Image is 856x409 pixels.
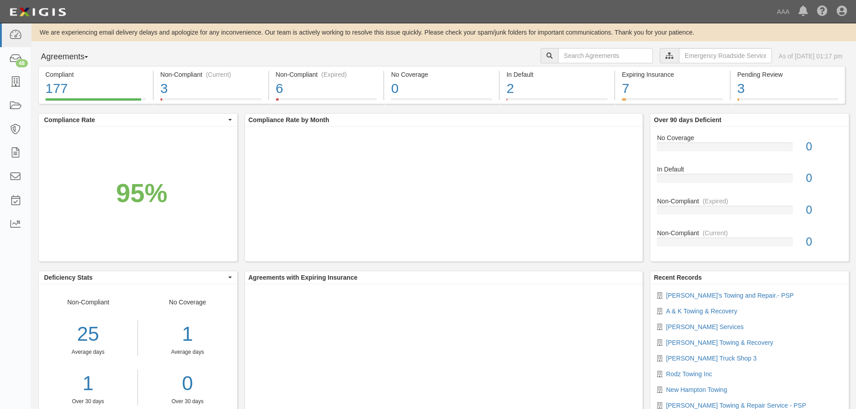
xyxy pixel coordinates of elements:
[145,348,231,356] div: Average days
[666,370,712,378] a: Rodz Towing Inc
[160,70,262,79] div: Non-Compliant (Current)
[38,48,106,66] button: Agreements
[206,70,231,79] div: (Current)
[666,292,794,299] a: [PERSON_NAME]'s Towing and Repair.- PSP
[666,308,737,315] a: A & K Towing & Recovery
[45,79,146,98] div: 177
[666,402,806,409] a: [PERSON_NAME] Towing & Repair Service - PSP
[44,273,226,282] span: Deficiency Stats
[39,271,237,284] button: Deficiency Stats
[799,202,849,218] div: 0
[39,114,237,126] button: Compliance Rate
[666,339,773,346] a: [PERSON_NAME] Towing & Recovery
[145,320,231,348] div: 1
[500,98,614,106] a: In Default2
[737,79,838,98] div: 3
[679,48,772,63] input: Emergency Roadside Service (ERS)
[391,70,492,79] div: No Coverage
[160,79,262,98] div: 3
[45,70,146,79] div: Compliant
[615,98,730,106] a: Expiring Insurance7
[321,70,347,79] div: (Expired)
[666,355,757,362] a: [PERSON_NAME] Truck Shop 3
[269,98,384,106] a: Non-Compliant(Expired)6
[248,274,358,281] b: Agreements with Expiring Insurance
[817,6,828,17] i: Help Center - Complianz
[657,133,842,165] a: No Coverage0
[799,170,849,186] div: 0
[138,298,237,405] div: No Coverage
[276,79,377,98] div: 6
[650,229,849,237] div: Non-Compliant
[666,323,744,330] a: [PERSON_NAME] Services
[703,197,728,206] div: (Expired)
[31,28,856,37] div: We are experiencing email delivery delays and apologize for any inconvenience. Our team is active...
[657,197,842,229] a: Non-Compliant(Expired)0
[799,139,849,155] div: 0
[703,229,728,237] div: (Current)
[39,348,137,356] div: Average days
[799,234,849,250] div: 0
[622,79,723,98] div: 7
[116,175,167,212] div: 95%
[654,116,721,123] b: Over 90 days Deficient
[39,320,137,348] div: 25
[772,3,794,21] a: AAA
[654,274,702,281] b: Recent Records
[7,4,69,20] img: logo-5460c22ac91f19d4615b14bd174203de0afe785f0fc80cf4dbbc73dc1793850b.png
[145,398,231,405] div: Over 30 days
[39,398,137,405] div: Over 30 days
[16,59,28,67] div: 48
[384,98,499,106] a: No Coverage0
[650,165,849,174] div: In Default
[657,165,842,197] a: In Default0
[44,115,226,124] span: Compliance Rate
[506,79,608,98] div: 2
[391,79,492,98] div: 0
[39,298,138,405] div: Non-Compliant
[737,70,838,79] div: Pending Review
[558,48,653,63] input: Search Agreements
[276,70,377,79] div: Non-Compliant (Expired)
[506,70,608,79] div: In Default
[154,98,268,106] a: Non-Compliant(Current)3
[779,52,843,61] div: As of [DATE] 01:17 pm
[731,98,845,106] a: Pending Review3
[650,197,849,206] div: Non-Compliant
[650,133,849,142] div: No Coverage
[38,98,153,106] a: Compliant177
[622,70,723,79] div: Expiring Insurance
[248,116,329,123] b: Compliance Rate by Month
[657,229,842,254] a: Non-Compliant(Current)0
[145,369,231,398] a: 0
[39,369,137,398] a: 1
[666,386,727,393] a: New Hampton Towing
